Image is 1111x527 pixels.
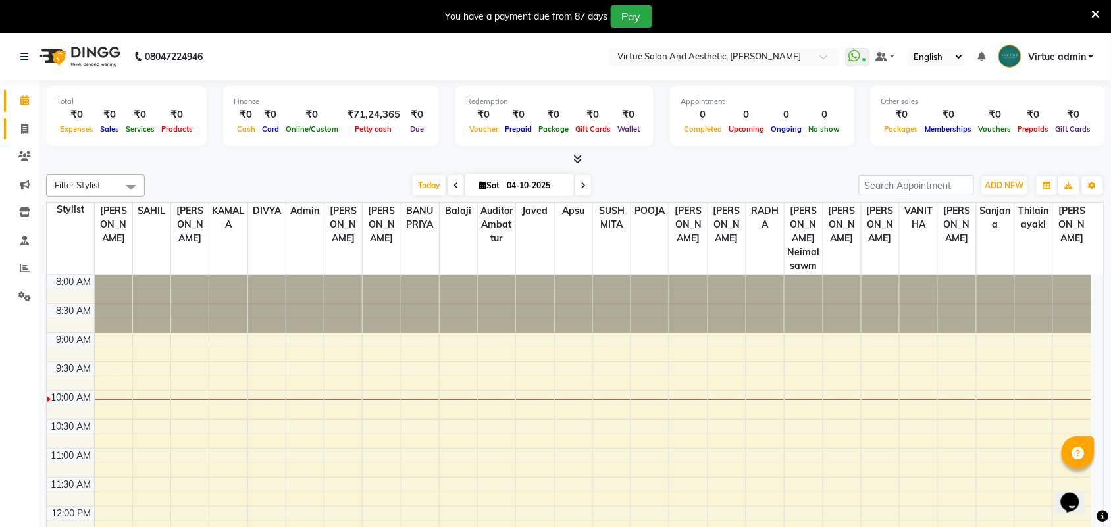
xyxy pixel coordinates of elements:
span: [PERSON_NAME] [363,203,400,247]
span: Expenses [57,124,97,134]
div: ₹0 [572,107,614,122]
span: Javed [516,203,554,219]
b: 08047224946 [145,38,203,75]
span: Upcoming [725,124,768,134]
iframe: chat widget [1056,474,1098,514]
span: Filter Stylist [55,180,101,190]
span: Gift Cards [1052,124,1095,134]
div: Appointment [681,96,844,107]
span: POOJA [631,203,669,219]
span: Packages [881,124,922,134]
div: 0 [725,107,768,122]
div: 11:00 AM [49,449,94,463]
span: [PERSON_NAME] Neimalsawm [785,203,822,274]
span: Card [259,124,282,134]
span: Virtue admin [1028,50,1086,64]
div: ₹0 [975,107,1015,122]
div: Total [57,96,196,107]
span: Sales [97,124,122,134]
span: [PERSON_NAME] [95,203,132,247]
span: [PERSON_NAME] [171,203,209,247]
span: [PERSON_NAME] [669,203,707,247]
span: Petty cash [352,124,396,134]
span: VANITHA [900,203,937,233]
span: [PERSON_NAME] [708,203,746,247]
div: Finance [234,96,428,107]
span: Vouchers [975,124,1015,134]
div: ₹0 [614,107,643,122]
span: RADHA [746,203,784,233]
div: 0 [806,107,844,122]
div: ₹0 [1015,107,1052,122]
div: 0 [681,107,725,122]
div: 8:30 AM [54,304,94,318]
span: Products [158,124,196,134]
div: ₹0 [259,107,282,122]
span: KAMALA [209,203,247,233]
div: 11:30 AM [49,478,94,491]
span: [PERSON_NAME] [1053,203,1091,247]
span: Online/Custom [282,124,342,134]
div: ₹0 [57,107,97,122]
input: Search Appointment [859,175,974,195]
span: Voucher [466,124,502,134]
span: Sat [476,180,503,190]
div: Other sales [881,96,1095,107]
span: Cash [234,124,259,134]
span: Services [122,124,158,134]
span: Ongoing [768,124,806,134]
span: Admin [286,203,324,219]
button: Pay [611,5,652,28]
span: SAHIL [133,203,170,219]
img: logo [34,38,124,75]
div: ₹0 [502,107,535,122]
div: ₹0 [158,107,196,122]
span: Memberships [922,124,975,134]
span: Prepaid [502,124,535,134]
div: 10:00 AM [49,391,94,405]
div: 10:30 AM [49,420,94,434]
div: ₹0 [282,107,342,122]
span: DIVYA [248,203,286,219]
div: ₹0 [234,107,259,122]
span: SUSHMITA [593,203,631,233]
span: [PERSON_NAME] [938,203,975,247]
span: No show [806,124,844,134]
div: ₹0 [1052,107,1095,122]
div: ₹0 [97,107,122,122]
span: ADD NEW [985,180,1024,190]
div: 12:00 PM [49,507,94,520]
span: Sanjana [977,203,1014,233]
div: ₹0 [466,107,502,122]
span: Balaji [440,203,477,219]
span: BANUPRIYA [401,203,439,233]
span: [PERSON_NAME] [823,203,861,247]
div: Stylist [47,203,94,216]
span: Gift Cards [572,124,614,134]
span: Completed [681,124,725,134]
div: Redemption [466,96,643,107]
span: Prepaids [1015,124,1052,134]
span: [PERSON_NAME] [862,203,899,247]
div: ₹0 [122,107,158,122]
div: 8:00 AM [54,275,94,289]
div: 9:00 AM [54,333,94,347]
span: Today [413,175,446,195]
span: Thilainayaki [1015,203,1052,233]
div: ₹71,24,365 [342,107,405,122]
div: ₹0 [922,107,975,122]
span: Apsu [555,203,592,219]
span: Wallet [614,124,643,134]
span: Auditor Ambattur [478,203,515,247]
div: You have a payment due from 87 days [446,10,608,24]
span: Package [535,124,572,134]
div: 0 [768,107,806,122]
div: ₹0 [881,107,922,122]
span: [PERSON_NAME] [324,203,362,247]
div: 9:30 AM [54,362,94,376]
span: Due [407,124,427,134]
div: ₹0 [535,107,572,122]
img: Virtue admin [998,45,1021,68]
button: ADD NEW [982,176,1027,195]
input: 2025-10-04 [503,176,569,195]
